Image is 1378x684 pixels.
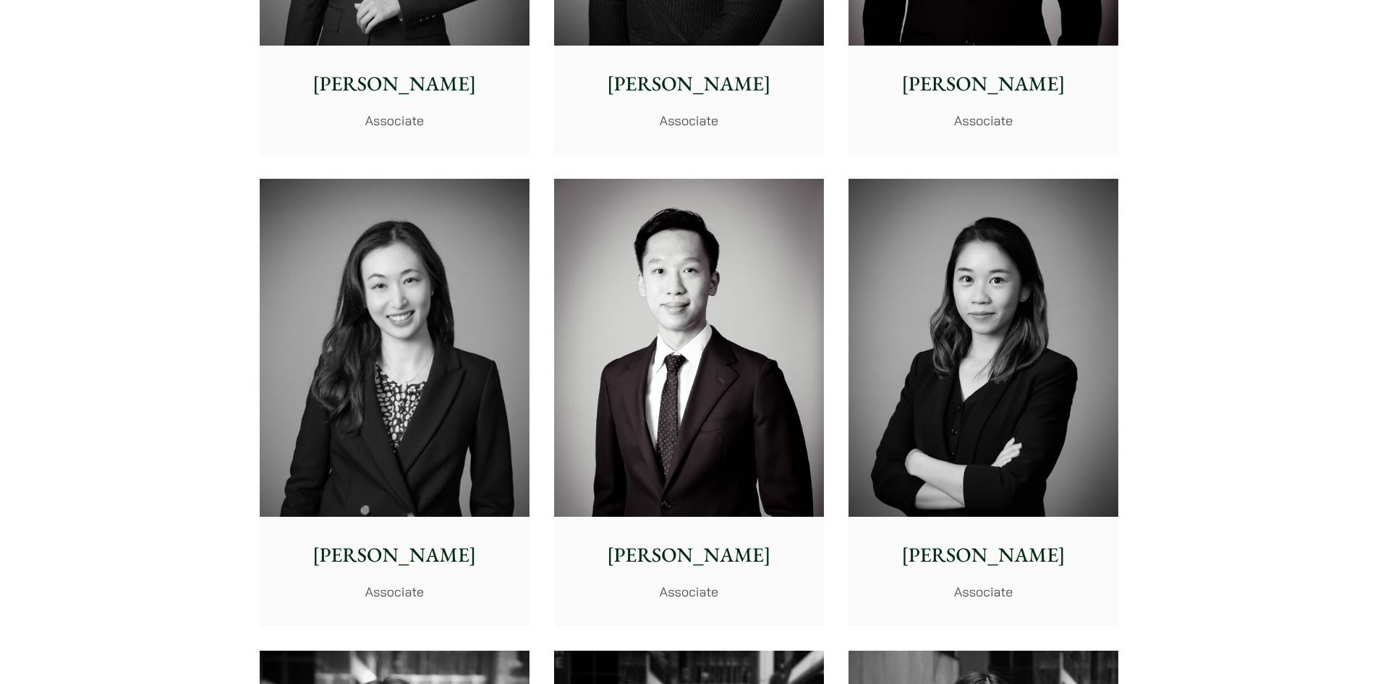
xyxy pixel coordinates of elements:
[271,582,518,601] p: Associate
[271,69,518,99] p: [PERSON_NAME]
[566,69,812,99] p: [PERSON_NAME]
[860,540,1107,570] p: [PERSON_NAME]
[260,179,529,626] a: [PERSON_NAME] Associate
[860,111,1107,130] p: Associate
[860,582,1107,601] p: Associate
[860,69,1107,99] p: [PERSON_NAME]
[849,179,1118,626] a: [PERSON_NAME] Associate
[566,111,812,130] p: Associate
[271,540,518,570] p: [PERSON_NAME]
[566,540,812,570] p: [PERSON_NAME]
[554,179,824,626] a: [PERSON_NAME] Associate
[566,582,812,601] p: Associate
[271,111,518,130] p: Associate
